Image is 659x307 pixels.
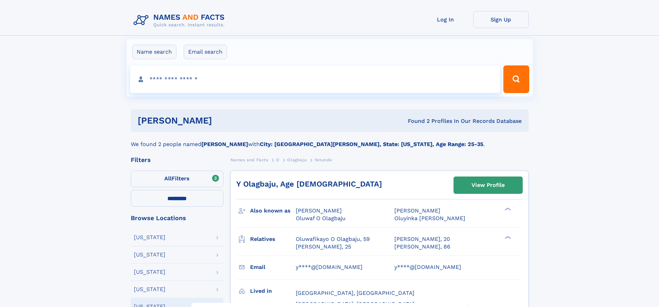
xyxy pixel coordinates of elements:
[314,157,332,162] span: Yetunde
[250,233,296,245] h3: Relatives
[287,157,306,162] span: Olagbaju
[276,155,280,164] a: O
[276,157,280,162] span: O
[131,157,223,163] div: Filters
[503,207,511,211] div: ❯
[236,180,382,188] a: Y Olagbaju, Age [DEMOGRAPHIC_DATA]
[250,285,296,297] h3: Lived in
[418,11,473,28] a: Log In
[296,290,414,296] span: [GEOGRAPHIC_DATA], [GEOGRAPHIC_DATA]
[131,11,230,30] img: Logo Names and Facts
[250,205,296,217] h3: Also known as
[134,269,165,275] div: [US_STATE]
[132,45,176,59] label: Name search
[164,175,172,182] span: All
[131,132,529,148] div: We found 2 people named with .
[454,177,522,193] a: View Profile
[296,235,370,243] a: Oluwafikayo O Olagbaju, 59
[394,235,450,243] a: [PERSON_NAME], 20
[131,171,223,187] label: Filters
[250,261,296,273] h3: Email
[184,45,227,59] label: Email search
[201,141,248,147] b: [PERSON_NAME]
[394,207,440,214] span: [PERSON_NAME]
[296,243,351,251] a: [PERSON_NAME], 25
[296,215,346,222] span: Oluwaf O Olagbaju
[134,252,165,258] div: [US_STATE]
[473,11,529,28] a: Sign Up
[138,116,310,125] h1: [PERSON_NAME]
[131,215,223,221] div: Browse Locations
[394,243,450,251] a: [PERSON_NAME], 86
[503,235,511,240] div: ❯
[230,155,268,164] a: Names and Facts
[310,117,522,125] div: Found 2 Profiles In Our Records Database
[472,177,505,193] div: View Profile
[130,65,501,93] input: search input
[394,215,465,222] span: Oluyinka [PERSON_NAME]
[503,65,529,93] button: Search Button
[296,207,342,214] span: [PERSON_NAME]
[134,235,165,240] div: [US_STATE]
[134,287,165,292] div: [US_STATE]
[287,155,306,164] a: Olagbaju
[260,141,483,147] b: City: [GEOGRAPHIC_DATA][PERSON_NAME], State: [US_STATE], Age Range: 25-35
